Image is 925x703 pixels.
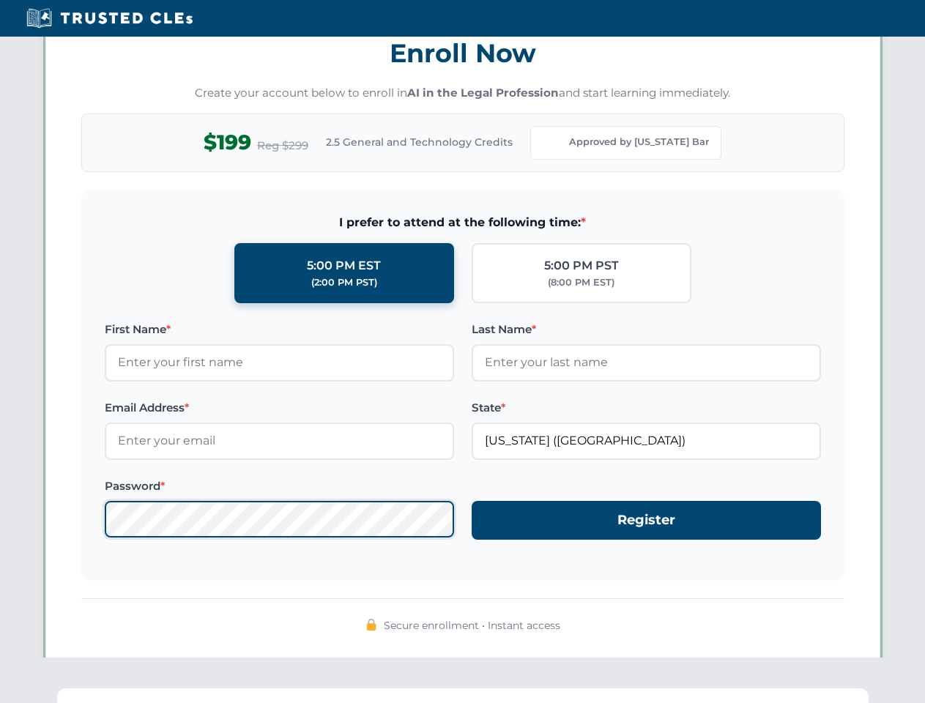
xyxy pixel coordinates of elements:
span: Secure enrollment • Instant access [384,617,560,633]
button: Register [472,501,821,540]
input: Enter your first name [105,344,454,381]
img: Trusted CLEs [22,7,197,29]
div: (2:00 PM PST) [311,275,377,290]
label: Password [105,477,454,495]
div: (8:00 PM EST) [548,275,614,290]
img: Florida Bar [543,133,563,153]
p: Create your account below to enroll in and start learning immediately. [81,85,844,102]
label: First Name [105,321,454,338]
input: Enter your last name [472,344,821,381]
div: 5:00 PM EST [307,256,381,275]
span: $199 [204,126,251,159]
span: I prefer to attend at the following time: [105,213,821,232]
span: 2.5 General and Technology Credits [326,134,513,150]
span: Approved by [US_STATE] Bar [569,135,709,149]
label: Last Name [472,321,821,338]
label: State [472,399,821,417]
input: Florida (FL) [472,423,821,459]
label: Email Address [105,399,454,417]
h3: Enroll Now [81,30,844,76]
img: 🔒 [365,619,377,631]
input: Enter your email [105,423,454,459]
div: 5:00 PM PST [544,256,619,275]
span: Reg $299 [257,137,308,155]
strong: AI in the Legal Profession [407,86,559,100]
